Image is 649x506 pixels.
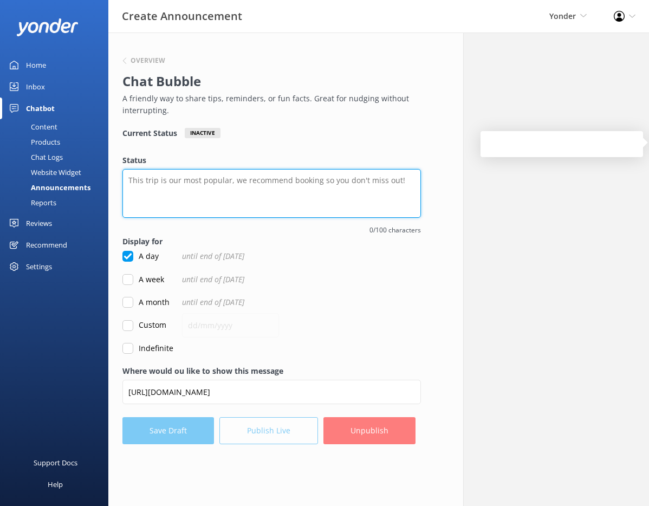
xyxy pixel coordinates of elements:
[26,76,45,98] div: Inbox
[182,313,279,338] input: dd/mm/yyyy
[26,212,52,234] div: Reviews
[122,225,421,235] span: 0/100 characters
[122,128,177,138] h4: Current Status
[26,54,46,76] div: Home
[122,154,421,166] label: Status
[182,296,244,308] span: until end of [DATE]
[7,195,108,210] a: Reports
[185,128,220,138] div: Inactive
[122,365,421,377] label: Where would ou like to show this message
[122,93,416,117] p: A friendly way to share tips, reminders, or fun facts. Great for nudging without interrupting.
[26,256,52,277] div: Settings
[26,98,55,119] div: Chatbot
[7,119,57,134] div: Content
[122,319,166,331] label: Custom
[122,342,173,354] label: Indefinite
[182,274,244,286] span: until end of [DATE]
[7,119,108,134] a: Content
[122,250,159,262] label: A day
[7,165,108,180] a: Website Widget
[7,150,108,165] a: Chat Logs
[122,274,164,286] label: A week
[7,165,81,180] div: Website Widget
[122,380,421,404] input: https://www.example.com/page
[7,180,90,195] div: Announcements
[122,296,170,308] label: A month
[16,18,79,36] img: yonder-white-logo.png
[122,71,416,92] h2: Chat Bubble
[549,11,576,21] span: Yonder
[122,57,165,64] button: Overview
[26,234,67,256] div: Recommend
[34,452,77,473] div: Support Docs
[48,473,63,495] div: Help
[122,236,421,248] label: Display for
[7,134,108,150] a: Products
[182,250,244,262] span: until end of [DATE]
[7,195,56,210] div: Reports
[7,134,60,150] div: Products
[7,150,63,165] div: Chat Logs
[131,57,165,64] h6: Overview
[122,8,242,25] h3: Create Announcement
[7,180,108,195] a: Announcements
